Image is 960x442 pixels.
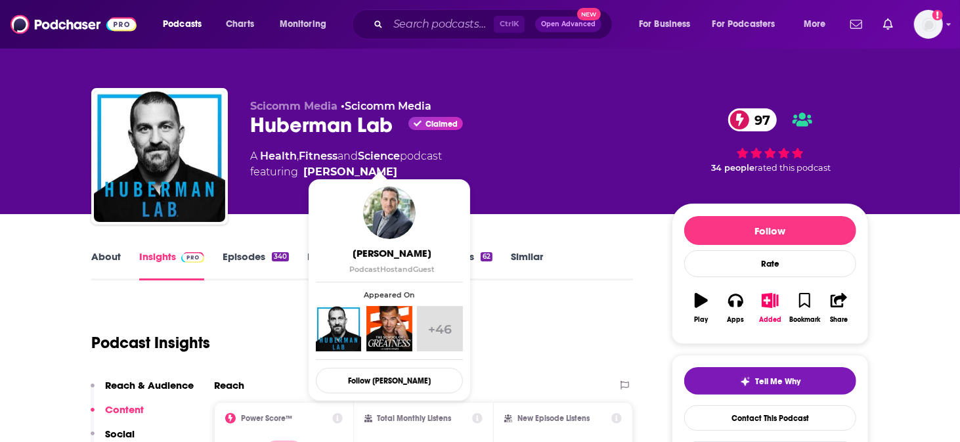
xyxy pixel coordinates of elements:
[105,403,144,416] p: Content
[363,187,416,239] img: Dr. Andrew Huberman
[303,164,397,180] a: Dr. Andrew Huberman
[316,306,361,351] img: Huberman Lab
[753,284,787,332] button: Added
[914,10,943,39] span: Logged in as TESSWOODSPR
[804,15,826,33] span: More
[163,15,202,33] span: Podcasts
[364,9,625,39] div: Search podcasts, credits, & more...
[250,164,442,180] span: featuring
[684,367,856,395] button: tell me why sparkleTell Me Why
[914,10,943,39] button: Show profile menu
[712,163,755,173] span: 34 people
[338,150,358,162] span: and
[318,247,466,274] a: [PERSON_NAME]PodcastHostandGuest
[684,250,856,277] div: Rate
[494,16,525,33] span: Ctrl K
[914,10,943,39] img: User Profile
[250,100,338,112] span: Scicomm Media
[250,148,442,180] div: A podcast
[241,414,292,423] h2: Power Score™
[454,250,492,280] a: Lists62
[932,10,943,20] svg: Add a profile image
[217,14,262,35] a: Charts
[91,403,144,428] button: Content
[759,316,781,324] div: Added
[695,316,709,324] div: Play
[271,14,343,35] button: open menu
[272,252,289,261] div: 340
[630,14,707,35] button: open menu
[297,150,299,162] span: ,
[91,379,194,403] button: Reach & Audience
[541,21,596,28] span: Open Advanced
[11,12,137,37] img: Podchaser - Follow, Share and Rate Podcasts
[684,216,856,245] button: Follow
[718,284,753,332] button: Apps
[845,13,867,35] a: Show notifications dropdown
[728,316,745,324] div: Apps
[684,284,718,332] button: Play
[280,15,326,33] span: Monitoring
[577,8,601,20] span: New
[341,100,431,112] span: •
[299,150,338,162] a: Fitness
[154,14,219,35] button: open menu
[517,414,590,423] h2: New Episode Listens
[787,284,821,332] button: Bookmark
[417,306,462,351] a: +46
[672,100,869,181] div: 97 34 peoplerated this podcast
[789,316,820,324] div: Bookmark
[214,379,244,391] h2: Reach
[712,15,775,33] span: For Podcasters
[318,247,466,259] span: [PERSON_NAME]
[795,14,842,35] button: open menu
[639,15,691,33] span: For Business
[511,250,543,280] a: Similar
[741,108,777,131] span: 97
[425,121,458,127] span: Claimed
[181,252,204,263] img: Podchaser Pro
[358,150,400,162] a: Science
[755,163,831,173] span: rated this podcast
[398,265,413,274] span: and
[740,376,751,387] img: tell me why sparkle
[535,16,601,32] button: Open AdvancedNew
[366,306,412,351] img: The School of Greatness
[481,252,492,261] div: 62
[105,428,135,440] p: Social
[378,414,452,423] h2: Total Monthly Listens
[878,13,898,35] a: Show notifications dropdown
[388,14,494,35] input: Search podcasts, credits, & more...
[316,290,463,299] span: Appeared On
[349,265,435,274] span: Podcast Host Guest
[139,250,204,280] a: InsightsPodchaser Pro
[223,250,289,280] a: Episodes340
[316,368,463,393] button: Follow [PERSON_NAME]
[105,379,194,391] p: Reach & Audience
[684,405,856,431] a: Contact This Podcast
[91,333,210,353] h1: Podcast Insights
[226,15,254,33] span: Charts
[260,150,297,162] a: Health
[756,376,801,387] span: Tell Me Why
[91,250,121,280] a: About
[728,108,777,131] a: 97
[830,316,848,324] div: Share
[822,284,856,332] button: Share
[345,100,431,112] a: Scicomm Media
[94,91,225,222] img: Huberman Lab
[704,14,795,35] button: open menu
